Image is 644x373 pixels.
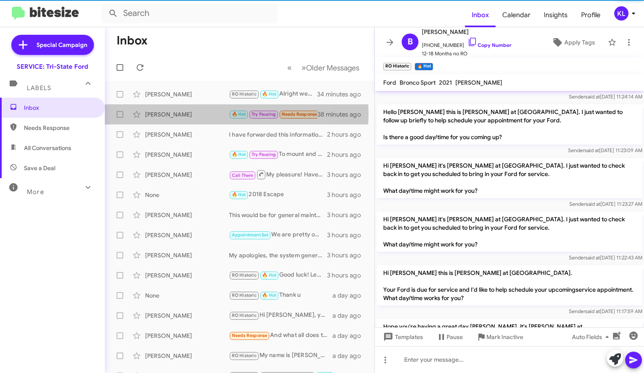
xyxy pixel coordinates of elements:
span: said at [585,93,600,100]
div: I don't have another vehicle. I have a warranty that I think supplies a car for me to use while m... [229,109,317,119]
span: RO Historic [232,293,257,298]
span: Labels [27,84,51,92]
div: [PERSON_NAME] [145,251,229,259]
button: Apply Tags [542,35,604,50]
div: 38 minutes ago [317,110,368,119]
a: Inbox [465,3,496,27]
div: 2018 Escape [229,190,327,199]
a: Copy Number [467,42,512,48]
div: 3 hours ago [327,231,368,239]
div: [PERSON_NAME] [145,130,229,139]
span: B [408,35,413,49]
span: Older Messages [306,63,359,73]
span: Needs Response [282,111,317,117]
span: Sender [DATE] 11:17:59 AM [569,308,642,314]
div: My pleasure! Have a great day [229,169,327,180]
a: Profile [574,3,607,27]
button: Templates [375,329,430,345]
div: 34 minutes ago [317,90,368,98]
span: Call Them [232,173,254,178]
button: KL [607,6,635,21]
span: 2021 [439,79,452,86]
span: 🔥 Hot [262,272,276,278]
span: Sender [DATE] 11:23:09 AM [568,147,642,153]
span: Try Pausing [252,111,276,117]
div: Hi [PERSON_NAME], yes we wanted to touch base to let you know we can schedule these recall remedi... [229,311,332,320]
span: » [301,62,306,73]
span: Save a Deal [24,164,55,172]
small: RO Historic [383,63,411,70]
span: Needs Response [232,333,267,338]
div: [PERSON_NAME] [145,150,229,159]
div: 3 hours ago [327,211,368,219]
span: Appointment Set [232,232,269,238]
button: Auto Fields [565,329,619,345]
span: 🔥 Hot [232,111,246,117]
div: [PERSON_NAME] [145,110,229,119]
p: Hi [PERSON_NAME] it's [PERSON_NAME] at [GEOGRAPHIC_DATA]. I just wanted to check back in to get y... [377,212,642,252]
div: [PERSON_NAME] [145,90,229,98]
div: I have forwarded this information over so we can update his information [229,130,327,139]
span: Calendar [496,3,537,27]
button: Pause [430,329,470,345]
span: RO Historic [232,272,257,278]
div: [PERSON_NAME] [145,311,229,320]
div: Thank u [229,290,332,300]
span: [PERSON_NAME] [455,79,502,86]
span: Inbox [24,104,95,112]
span: [PHONE_NUMBER] [422,37,512,49]
span: 🔥 Hot [232,152,246,157]
h1: Inbox [117,34,148,47]
span: Try Pausing [252,152,276,157]
a: Insights [537,3,574,27]
span: said at [586,201,600,207]
p: Hi [PERSON_NAME] this is [PERSON_NAME] at [GEOGRAPHIC_DATA]. Your Ford is due for service and I'd... [377,265,642,306]
p: Hello [PERSON_NAME] this is [PERSON_NAME] at [GEOGRAPHIC_DATA]. I just wanted to follow up briefl... [377,104,642,145]
div: a day ago [332,291,368,300]
span: Special Campaign [36,41,87,49]
span: All Conversations [24,144,71,152]
span: RO Historic [232,313,257,318]
div: [PERSON_NAME] [145,231,229,239]
span: said at [584,147,599,153]
div: My apologies, the system generates messages every 5-6 months. Please disregard [229,251,327,259]
span: 12-18 Months no RO [422,49,512,58]
div: 3 hours ago [327,191,368,199]
button: Next [296,59,364,76]
button: Mark Inactive [470,329,530,345]
div: 3 hours ago [327,251,368,259]
p: Hi [PERSON_NAME] it's [PERSON_NAME] at [GEOGRAPHIC_DATA]. I just wanted to check back in to get y... [377,158,642,198]
span: Apply Tags [564,35,595,50]
button: Previous [282,59,297,76]
span: More [27,188,44,196]
p: Hope you're having a great day [PERSON_NAME]. it's [PERSON_NAME] at [GEOGRAPHIC_DATA]. Just wante... [377,319,642,351]
div: This would be for general maintenance, Oil change and multipoint inspection [229,211,327,219]
div: a day ago [332,352,368,360]
div: To mount and balance four tires it is $228.64 +tax [229,150,327,159]
div: Good luck! Let us know if we can assist in any way [229,270,327,280]
span: Bronco Sport [400,79,436,86]
a: Special Campaign [11,35,94,55]
span: Needs Response [24,124,95,132]
div: a day ago [332,311,368,320]
div: 2 hours ago [327,150,368,159]
div: KL [614,6,628,21]
span: Sender [DATE] 11:23:27 AM [569,201,642,207]
div: 3 hours ago [327,171,368,179]
span: Sender [DATE] 11:24:14 AM [569,93,642,100]
div: We are pretty open that day, would you prefer to wait or drop off? [229,230,327,240]
span: Templates [382,329,423,345]
div: And what all does the service include [229,331,332,340]
nav: Page navigation example [283,59,364,76]
div: 2 hours ago [327,130,368,139]
span: [PERSON_NAME] [422,27,512,37]
span: 🔥 Hot [262,91,276,97]
span: Pause [447,329,463,345]
div: Alright we will see you [DATE]! [229,89,317,99]
span: Ford [383,79,396,86]
span: « [287,62,292,73]
div: [PERSON_NAME] [145,211,229,219]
